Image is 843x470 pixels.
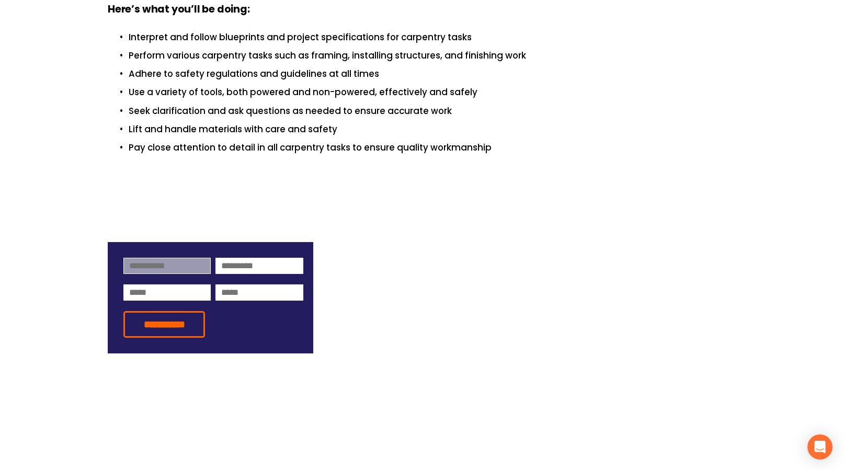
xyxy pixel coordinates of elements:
p: Use a variety of tools, both powered and non-powered, effectively and safely [129,85,735,99]
p: Perform various carpentry tasks such as framing, installing structures, and finishing work [129,49,735,63]
p: Interpret and follow blueprints and project specifications for carpentry tasks [129,30,735,44]
p: Seek clarification and ask questions as needed to ensure accurate work [129,104,735,118]
div: Open Intercom Messenger [807,434,833,460]
p: Lift and handle materials with care and safety [129,122,735,136]
strong: Here’s what you’ll be doing: [108,2,250,19]
p: Pay close attention to detail in all carpentry tasks to ensure quality workmanship [129,141,735,155]
p: Adhere to safety regulations and guidelines at all times [129,67,735,81]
